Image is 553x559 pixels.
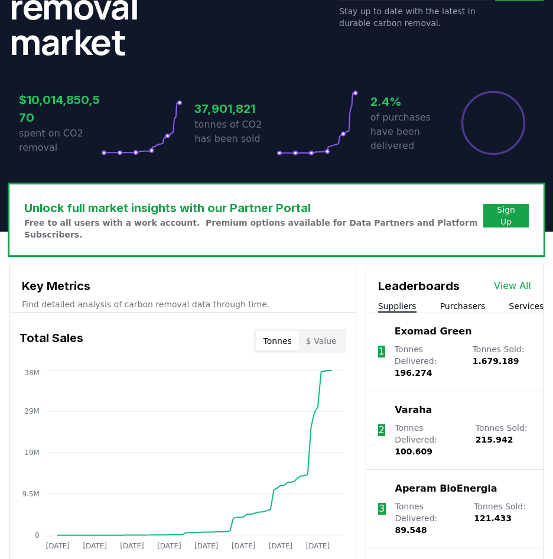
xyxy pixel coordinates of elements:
[19,91,101,126] h3: $10,014,850,570
[22,298,344,310] p: Find detailed analysis of carbon removal data through time.
[269,542,292,550] tspan: [DATE]
[83,542,106,550] tspan: [DATE]
[379,423,385,437] p: 2
[395,500,463,536] p: Tonnes Delivered :
[395,422,464,457] p: Tonnes Delivered :
[370,93,453,110] h3: 2.4%
[440,300,486,312] button: Purchasers
[22,277,344,295] h3: Key Metrics
[395,403,432,417] a: Varaha
[46,542,70,550] tspan: [DATE]
[24,369,40,377] tspan: 38M
[306,542,330,550] tspan: [DATE]
[194,100,276,118] h3: 37,901,821
[24,199,483,217] h3: Unlock full market insights with our Partner Portal
[22,490,40,498] tspan: 9.5M
[474,500,531,536] p: Tonnes Sold :
[493,204,519,227] a: Sign Up
[194,542,218,550] tspan: [DATE]
[378,300,417,312] button: Suppliers
[194,118,276,146] p: tonnes of CO2 has been sold
[395,368,432,378] span: 196.274
[24,407,40,415] tspan: 29M
[395,447,432,456] span: 100.609
[483,204,529,227] button: Sign Up
[395,343,461,379] p: Tonnes Delivered :
[19,329,83,353] h3: Total Sales
[339,5,490,29] p: Stay up to date with the latest in durable carbon removal.
[379,344,385,359] p: 1
[395,324,472,339] a: Exomad Green
[19,126,101,155] p: spent on CO2 removal
[474,513,512,523] span: 121.433
[370,110,453,153] p: of purchases have been delivered
[494,279,531,293] a: View All
[35,531,40,539] tspan: 0
[473,356,519,366] span: 1.679.189
[157,542,181,550] tspan: [DATE]
[473,343,531,379] p: Tonnes Sold :
[256,331,298,350] button: Tonnes
[460,90,526,156] div: Percentage of sales delivered
[24,448,40,457] tspan: 19M
[379,502,385,516] p: 3
[120,542,144,550] tspan: [DATE]
[378,277,460,295] h3: Leaderboards
[509,300,544,312] button: Services
[24,217,483,240] p: Free to all users with a work account. Premium options available for Data Partners and Platform S...
[395,482,497,496] a: Aperam BioEnergia
[232,542,255,550] tspan: [DATE]
[476,422,531,457] p: Tonnes Sold :
[395,525,427,535] span: 89.548
[476,435,513,444] span: 215.942
[299,331,344,350] button: $ Value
